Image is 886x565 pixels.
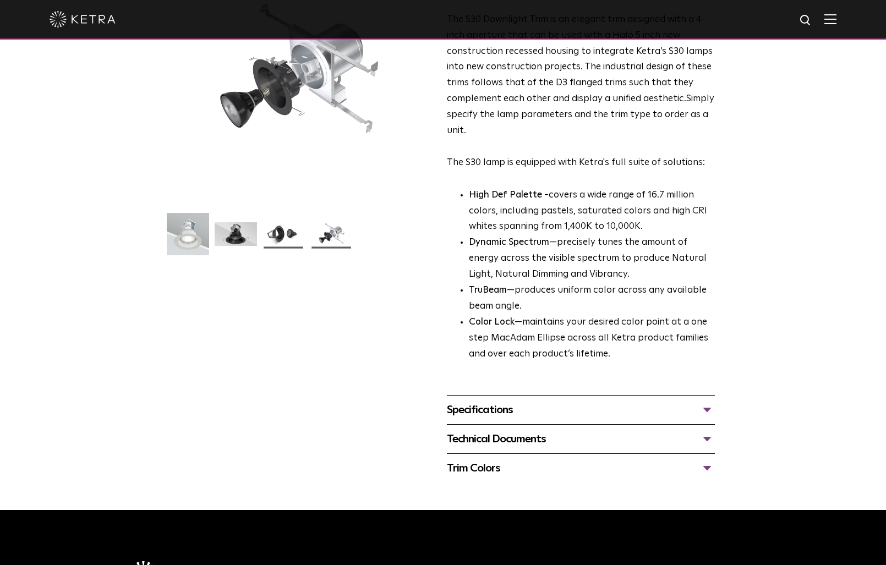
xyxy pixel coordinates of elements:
[469,286,507,295] strong: TruBeam
[469,283,715,315] li: —produces uniform color across any available beam angle.
[469,190,549,200] strong: High Def Palette -
[262,222,305,254] img: S30 Halo Downlight_Table Top_Black
[447,401,715,419] div: Specifications
[447,430,715,448] div: Technical Documents
[310,222,353,254] img: S30 Halo Downlight_Exploded_Black
[167,213,209,264] img: S30-DownlightTrim-2021-Web-Square
[447,459,715,477] div: Trim Colors
[799,14,813,28] img: search icon
[824,14,836,24] img: Hamburger%20Nav.svg
[469,188,715,235] p: covers a wide range of 16.7 million colors, including pastels, saturated colors and high CRI whit...
[469,238,549,247] strong: Dynamic Spectrum
[447,94,714,135] span: Simply specify the lamp parameters and the trim type to order as a unit.​
[469,235,715,283] li: —precisely tunes the amount of energy across the visible spectrum to produce Natural Light, Natur...
[215,222,257,254] img: S30 Halo Downlight_Hero_Black_Gradient
[469,315,715,363] li: —maintains your desired color point at a one step MacAdam Ellipse across all Ketra product famili...
[469,317,515,327] strong: Color Lock
[447,12,715,171] p: The S30 lamp is equipped with Ketra's full suite of solutions:
[50,11,116,28] img: ketra-logo-2019-white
